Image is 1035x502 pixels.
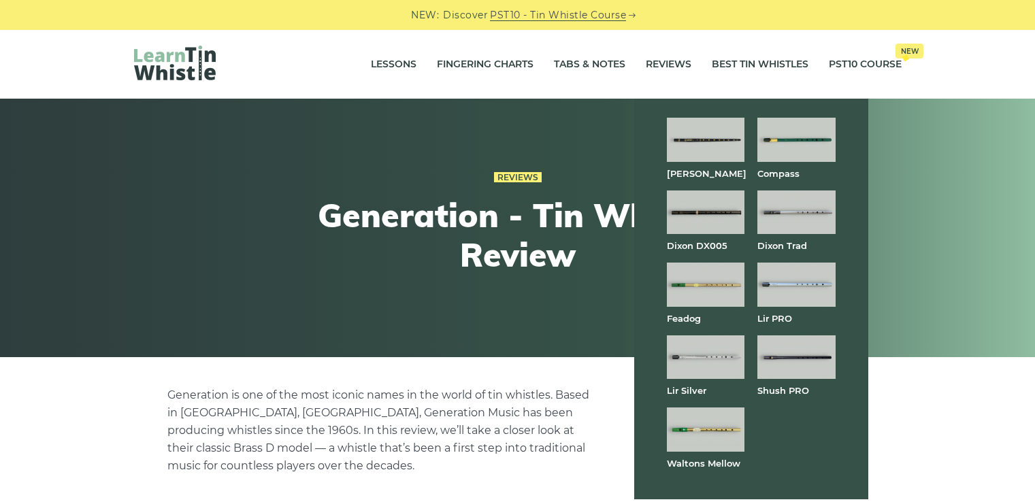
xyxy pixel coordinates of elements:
[667,458,740,469] a: Waltons Mellow
[712,48,808,82] a: Best Tin Whistles
[437,48,533,82] a: Fingering Charts
[646,48,691,82] a: Reviews
[757,335,835,379] img: Shuh PRO tin whistle full front view
[494,172,542,183] a: Reviews
[667,407,744,451] img: Waltons Mellow tin whistle full front view
[757,240,807,251] a: Dixon Trad
[667,313,701,324] a: Feadog
[757,190,835,234] img: Dixon Trad tin whistle full front view
[757,263,835,306] img: Lir PRO aluminum tin whistle full front view
[757,168,800,179] a: Compass
[757,313,792,324] a: Lir PRO
[757,385,809,396] a: Shush PRO
[667,190,744,234] img: Dixon DX005 tin whistle full front view
[667,385,706,396] a: Lir Silver
[554,48,625,82] a: Tabs & Notes
[371,48,416,82] a: Lessons
[134,46,216,80] img: LearnTinWhistle.com
[667,168,746,179] a: [PERSON_NAME]
[667,263,744,306] img: Feadog brass tin whistle full front view
[829,48,902,82] a: PST10 CourseNew
[267,196,768,274] h1: Generation - Tin Whistle Review
[167,386,602,475] p: Generation is one of the most iconic names in the world of tin whistles. Based in [GEOGRAPHIC_DAT...
[667,240,727,251] a: Dixon DX005
[896,44,923,58] span: New
[667,335,744,379] img: Lir Silver tin whistle full front view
